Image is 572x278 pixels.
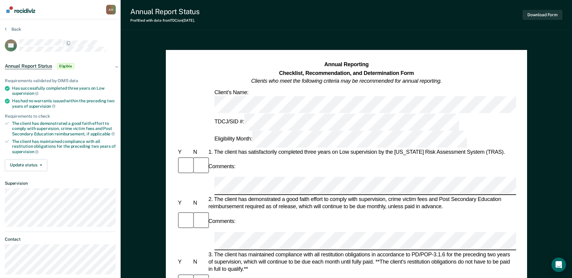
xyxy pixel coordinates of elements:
[6,6,35,13] img: Recidiviz
[106,5,116,14] div: A H
[29,104,55,109] span: supervision
[207,148,516,156] div: 1. The client has satisfactorily completed three years on Low supervision by the [US_STATE] Risk ...
[57,63,74,69] span: Eligible
[177,199,192,207] div: Y
[207,218,237,225] div: Comments:
[12,139,116,154] div: The client has maintained compliance with all restitution obligations for the preceding two years of
[207,196,516,210] div: 2. The client has demonstrated a good faith effort to comply with supervision, crime victim fees ...
[12,98,116,109] div: Has had no warrants issued within the preceding two years of
[12,149,39,154] span: supervision
[5,63,52,69] span: Annual Report Status
[207,163,237,170] div: Comments:
[5,114,116,119] div: Requirements to check
[551,258,566,272] div: Open Intercom Messenger
[130,7,199,16] div: Annual Report Status
[324,62,368,68] strong: Annual Reporting
[279,70,414,76] strong: Checklist, Recommendation, and Determination Form
[177,148,192,156] div: Y
[192,258,207,265] div: N
[106,5,116,14] button: Profile dropdown button
[177,258,192,265] div: Y
[130,18,199,23] div: Prefilled with data from TDCJ on [DATE] .
[5,26,21,32] button: Back
[192,148,207,156] div: N
[12,86,116,96] div: Has successfully completed three years on Low
[5,159,47,171] button: Update status
[213,131,468,148] div: Eligibility Month:
[251,78,442,84] em: Clients who meet the following criteria may be recommended for annual reporting.
[207,251,516,273] div: 3. The client has maintained compliance with all restitution obligations in accordance to PD/POP-...
[5,237,116,242] dt: Contact
[12,121,116,136] div: The client has demonstrated a good faith effort to comply with supervision, crime victim fees and...
[90,131,115,136] span: applicable
[213,113,460,131] div: TDCJ/SID #:
[12,91,39,96] span: supervision
[5,181,116,186] dt: Supervision
[192,199,207,207] div: N
[5,78,116,83] div: Requirements validated by OIMS data
[523,10,562,20] button: Download Form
